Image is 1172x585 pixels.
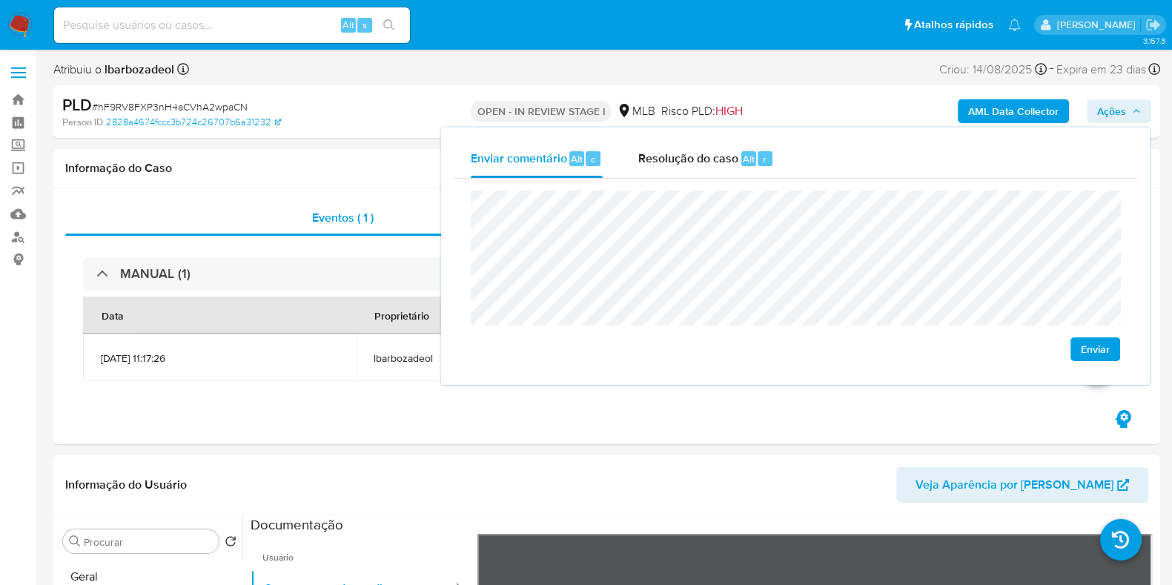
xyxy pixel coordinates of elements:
input: Procurar [84,535,213,549]
span: Atalhos rápidos [914,17,993,33]
span: Alt [743,152,755,166]
button: Veja Aparência por [PERSON_NAME] [896,467,1148,503]
span: HIGH [715,102,742,119]
span: Expira em 23 dias [1056,62,1146,78]
b: AML Data Collector [968,99,1059,123]
button: Procurar [69,535,81,547]
span: Eventos ( 1 ) [312,209,374,226]
span: Risco PLD: [661,103,742,119]
div: MANUAL (1) [83,257,1130,291]
h3: MANUAL (1) [120,265,191,282]
span: lbarbozadeol [374,351,597,365]
div: Proprietário [357,297,447,333]
button: Retornar ao pedido padrão [225,535,236,552]
span: c [591,152,595,166]
span: Alt [342,18,354,32]
span: Enviar comentário [471,150,567,167]
a: 2828a4674fccc3b724c26707b6a31232 [106,116,281,129]
a: Notificações [1008,19,1021,31]
span: - [1050,59,1053,79]
span: Veja Aparência por [PERSON_NAME] [916,467,1113,503]
input: Pesquise usuários ou casos... [54,16,410,35]
b: Person ID [62,116,103,129]
a: Sair [1145,17,1161,33]
p: lucas.barboza@mercadolivre.com [1056,18,1140,32]
div: MLB [617,103,655,119]
div: Data [84,297,142,333]
button: Enviar [1070,337,1120,361]
span: Enviar [1081,339,1110,360]
span: # hF9RV8FXP3nH4aCVhA2wpaCN [92,99,248,114]
button: AML Data Collector [958,99,1069,123]
b: lbarbozadeol [102,61,174,78]
b: PLD [62,93,92,116]
h1: Informação do Usuário [65,477,187,492]
div: Criou: 14/08/2025 [939,59,1047,79]
span: r [763,152,767,166]
span: [DATE] 11:17:26 [101,351,338,365]
p: OPEN - IN REVIEW STAGE I [471,101,611,122]
h1: Informação do Caso [65,161,1148,176]
button: search-icon [374,15,404,36]
span: s [362,18,367,32]
span: Ações [1097,99,1126,123]
button: Ações [1087,99,1151,123]
span: Atribuiu o [53,62,174,78]
span: Alt [571,152,583,166]
span: Resolução do caso [638,150,738,167]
